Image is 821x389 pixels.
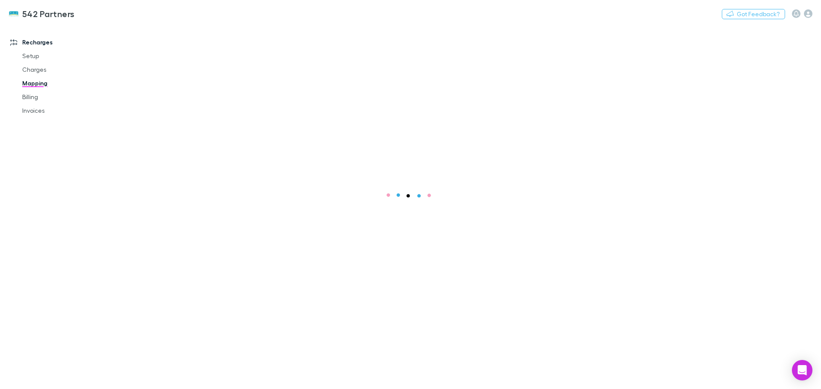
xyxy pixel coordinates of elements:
a: Setup [14,49,115,63]
a: Recharges [2,35,115,49]
a: Charges [14,63,115,76]
button: Got Feedback? [722,9,785,19]
a: Billing [14,90,115,104]
h3: 542 Partners [22,9,75,19]
div: Open Intercom Messenger [792,360,812,380]
a: 542 Partners [3,3,80,24]
a: Invoices [14,104,115,117]
img: 542 Partners's Logo [9,9,19,19]
a: Mapping [14,76,115,90]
